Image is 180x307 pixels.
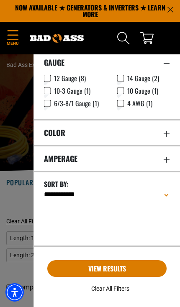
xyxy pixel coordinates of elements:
button: View Results [47,260,167,277]
span: 10-3 Gauge (1) [54,87,90,94]
input: 14 Gauge (2) 14 Gauge (2 products) [117,79,123,85]
img: Bad Ass Extension Cords [30,34,84,43]
span: Amperage [44,153,77,164]
span: 12 Gauge (8) [54,75,86,82]
span: 4 AWG (1) [127,100,152,107]
span: 6/3-8/1 Gauge (1) [54,100,99,107]
span: 14 Gauge (2) [127,75,159,82]
input: 4 AWG (1) 4 AWG (1 products) [117,104,123,110]
input: 12 Gauge (8) 12 Gauge (8 products) [44,79,50,85]
summary: Search [117,31,130,45]
summary: Color [34,120,180,145]
span: Color [44,127,65,138]
span: Menu [6,40,19,46]
div: Accessibility Menu [5,283,24,302]
input: 6/3-8/1 Gauge (1) 6/3-8/1 Gauge (1 products) [44,104,50,110]
summary: Gauge [34,50,180,75]
span: 10 Gauge (1) [127,87,158,94]
a: Clear All Filters [91,285,129,292]
span: Gauge [44,57,64,68]
input: 10-3 Gauge (1) 10-3 Gauge (1 products) [44,92,50,98]
a: cart [140,31,154,45]
label: Sort by: [44,179,68,189]
summary: Amperage [34,146,180,171]
input: 10 Gauge (1) 10 Gauge (1 products) [117,92,123,98]
summary: Menu [6,28,19,48]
